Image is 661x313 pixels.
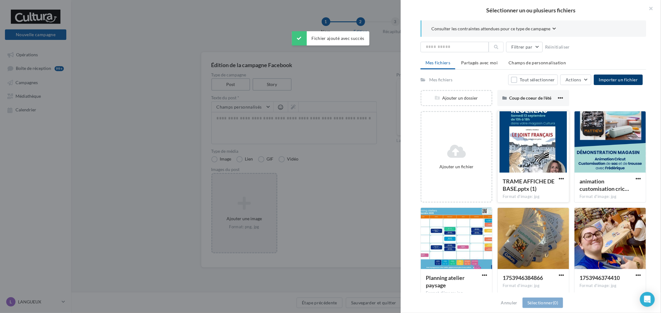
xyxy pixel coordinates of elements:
span: TRAME AFFICHE DE BASE.pptx (1) [503,178,554,192]
div: Open Intercom Messenger [640,292,655,307]
div: Format d'image: jpg [503,283,564,289]
span: Champs de personnalisation [509,60,566,65]
button: Tout sélectionner [508,75,558,85]
button: Consulter les contraintes attendues pour ce type de campagne [431,25,556,33]
div: Ajouter un fichier [424,164,489,170]
button: Réinitialiser [543,43,572,51]
span: Mes fichiers [425,60,450,65]
button: Actions [560,75,591,85]
span: Partagés avec moi [461,60,498,65]
div: Fichier ajouté avec succès [292,31,369,45]
span: Planning atelier paysage [426,274,465,289]
button: Filtrer par [506,42,543,52]
span: (0) [553,300,558,305]
span: Importer un fichier [599,77,638,82]
button: Annuler [499,299,520,307]
div: Format d'image: jpg [503,194,564,199]
span: Consulter les contraintes attendues pour ce type de campagne [431,26,550,32]
span: 1753946374410 [579,274,620,281]
div: Format d'image: jpg [579,283,641,289]
div: Ajouter un dossier [421,95,491,101]
div: Format d'image: jpg [426,290,487,296]
span: Actions [566,77,581,82]
div: Mes fichiers [429,77,452,83]
button: Importer un fichier [594,75,643,85]
div: Format d'image: jpg [579,194,641,199]
button: Sélectionner(0) [522,298,563,308]
span: 1753946384866 [503,274,543,281]
span: animation customisation cricut avec Frédérique [579,178,629,192]
span: Coup de coeur de l'été [509,95,551,101]
h2: Sélectionner un ou plusieurs fichiers [411,7,651,13]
